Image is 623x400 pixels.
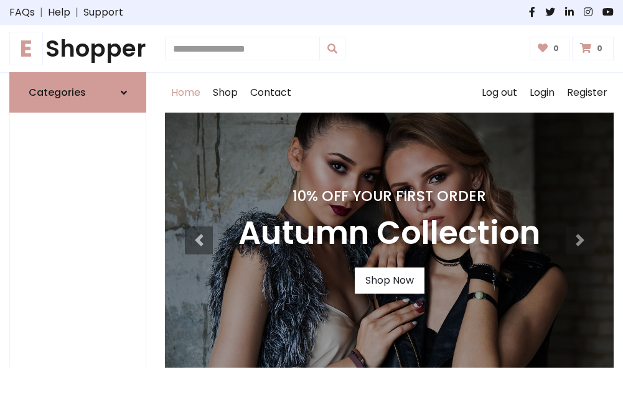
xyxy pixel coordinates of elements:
h4: 10% Off Your First Order [238,187,540,205]
a: Support [83,5,123,20]
a: 0 [572,37,614,60]
h3: Autumn Collection [238,215,540,253]
h6: Categories [29,86,86,98]
a: Shop Now [355,267,424,294]
a: Contact [244,73,297,113]
a: Log out [475,73,523,113]
span: 0 [594,43,606,54]
a: 0 [530,37,570,60]
h1: Shopper [9,35,146,62]
a: Home [165,73,207,113]
a: Help [48,5,70,20]
span: E [9,32,43,65]
a: Register [561,73,614,113]
a: Login [523,73,561,113]
span: | [70,5,83,20]
a: Shop [207,73,244,113]
a: Categories [9,72,146,113]
a: FAQs [9,5,35,20]
span: 0 [550,43,562,54]
a: EShopper [9,35,146,62]
span: | [35,5,48,20]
